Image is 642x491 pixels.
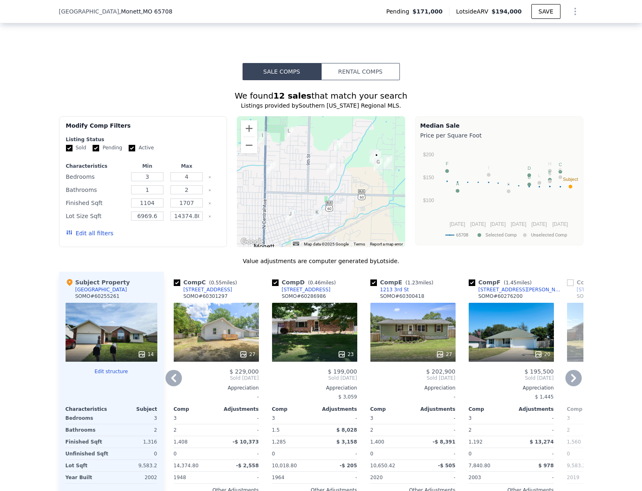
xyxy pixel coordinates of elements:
[456,181,459,186] text: A
[407,280,418,286] span: 1.23
[272,286,331,293] a: [STREET_ADDRESS]
[327,162,336,176] div: 1005 13th St
[66,436,110,448] div: Finished Sqft
[66,424,110,436] div: Bathrooms
[174,385,259,391] div: Appreciation
[113,412,157,424] div: 3
[208,176,211,179] button: Clear
[113,424,157,436] div: 2
[206,280,240,286] span: ( miles)
[370,463,395,468] span: 10,650.42
[334,139,343,153] div: 1309 14th St
[436,350,452,358] div: 27
[469,451,472,457] span: 0
[567,424,608,436] div: 2
[211,280,222,286] span: 0.55
[229,368,259,375] span: $ 229,000
[174,391,259,403] div: -
[567,472,608,483] div: 2019
[469,406,511,412] div: Comp
[59,7,119,16] span: [GEOGRAPHIC_DATA]
[420,141,578,243] div: A chart.
[567,463,586,468] span: 9,583.2
[340,463,357,468] span: -$ 205
[534,350,550,358] div: 20
[413,7,443,16] span: $171,000
[316,412,357,424] div: -
[415,448,456,459] div: -
[119,7,172,16] span: , Monett
[420,122,578,130] div: Median Sale
[216,406,259,412] div: Adjustments
[66,163,126,169] div: Characteristics
[321,63,400,80] button: Rental Comps
[66,171,126,182] div: Bedrooms
[113,460,157,471] div: 9,583.2
[577,286,626,293] div: [STREET_ADDRESS]
[479,286,564,293] div: [STREET_ADDRESS][PERSON_NAME]
[66,210,126,222] div: Lot Size Sqft
[315,406,357,412] div: Adjustments
[66,229,113,237] button: Edit all filters
[59,101,583,110] div: Listings provided by Southern [US_STATE] Regional MLS .
[380,293,424,300] div: SOMO # 60300418
[538,463,554,468] span: $ 978
[272,406,315,412] div: Comp
[370,385,456,391] div: Appreciation
[272,472,313,483] div: 1964
[66,145,73,151] input: Sold
[449,221,465,227] text: [DATE]
[511,406,554,412] div: Adjustments
[328,368,357,375] span: $ 199,000
[469,472,510,483] div: 2003
[218,472,259,483] div: -
[469,278,535,286] div: Comp F
[236,463,259,468] span: -$ 2,558
[66,122,220,136] div: Modify Comp Filters
[558,162,562,167] text: C
[383,155,392,169] div: 1126 Woodland Rdg
[370,415,374,421] span: 3
[538,173,540,178] text: L
[174,278,240,286] div: Comp C
[380,286,409,293] div: 1213 3rd St
[370,149,379,163] div: 1214 Woodland Rdg
[129,163,165,169] div: Min
[273,91,311,101] strong: 12 sales
[528,175,531,180] text: B
[272,439,286,445] span: 1,285
[174,424,215,436] div: 2
[372,151,381,165] div: 1213 Woodland Rdg
[75,293,120,300] div: SOMO # 60255261
[59,90,583,101] div: We found that match your search
[490,221,506,227] text: [DATE]
[370,278,437,286] div: Comp E
[272,278,339,286] div: Comp D
[370,286,409,293] a: 1213 3rd St
[445,161,448,166] text: F
[513,412,554,424] div: -
[567,286,626,293] a: [STREET_ADDRESS]
[563,177,578,182] text: Subject
[284,127,293,141] div: 1506 6th St
[370,424,411,436] div: 2
[267,162,276,176] div: 1213 3rd St
[456,232,468,238] text: 65708
[66,278,130,286] div: Subject Property
[567,406,610,412] div: Comp
[415,412,456,424] div: -
[374,158,383,172] div: 1107 Woodland Rdg
[524,368,554,375] span: $ 195,500
[548,161,551,166] text: H
[370,391,456,403] div: -
[567,278,634,286] div: Comp G
[577,293,621,300] div: SOMO # 60305270
[66,136,220,143] div: Listing Status
[66,184,126,196] div: Bathrooms
[282,293,326,300] div: SOMO # 60286986
[420,130,578,141] div: Price per Square Foot
[66,406,111,412] div: Characteristics
[174,451,177,457] span: 0
[469,424,510,436] div: 2
[506,280,517,286] span: 1.45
